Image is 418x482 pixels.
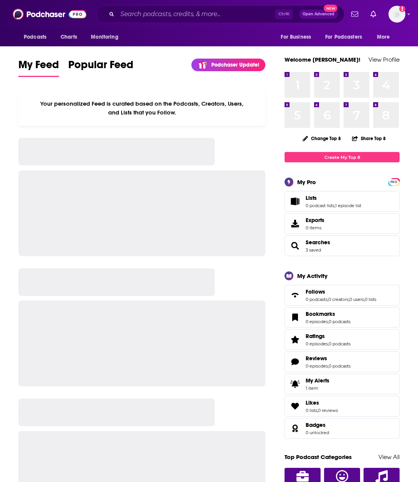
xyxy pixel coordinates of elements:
[324,5,337,12] span: New
[285,396,400,417] span: Likes
[365,297,376,302] a: 0 lists
[369,56,400,63] a: View Profile
[285,307,400,328] span: Bookmarks
[298,134,346,143] button: Change Top 8
[306,239,330,246] a: Searches
[287,240,303,251] a: Searches
[86,30,128,44] button: open menu
[306,355,351,362] a: Reviews
[287,290,303,301] a: Follows
[24,32,46,42] span: Podcasts
[306,422,329,428] a: Badges
[56,30,82,44] a: Charts
[306,408,317,413] a: 0 lists
[306,319,328,324] a: 0 episodes
[372,30,400,44] button: open menu
[96,5,344,23] div: Search podcasts, credits, & more...
[306,377,329,384] span: My Alerts
[61,32,77,42] span: Charts
[68,58,133,77] a: Popular Feed
[211,62,259,68] p: Podchaser Update!
[303,12,334,16] span: Open Advanced
[352,131,386,146] button: Share Top 8
[297,178,316,186] div: My Pro
[18,58,59,77] a: My Feed
[388,6,405,23] button: Show profile menu
[328,297,349,302] a: 0 creators
[285,329,400,350] span: Ratings
[399,6,405,12] svg: Add a profile image
[306,422,326,428] span: Badges
[18,30,56,44] button: open menu
[285,152,400,162] a: Create My Top 8
[306,333,351,340] a: Ratings
[329,341,351,346] a: 0 podcasts
[18,58,59,76] span: My Feed
[287,356,303,367] a: Reviews
[275,9,293,19] span: Ctrl K
[287,312,303,323] a: Bookmarks
[334,203,335,208] span: ,
[306,355,327,362] span: Reviews
[306,288,376,295] a: Follows
[287,401,303,412] a: Likes
[306,203,334,208] a: 0 podcast lists
[377,32,390,42] span: More
[329,363,351,369] a: 0 podcasts
[306,297,327,302] a: 0 podcasts
[91,32,118,42] span: Monitoring
[13,7,86,21] img: Podchaser - Follow, Share and Rate Podcasts
[285,191,400,212] span: Lists
[306,333,325,340] span: Ratings
[285,235,400,256] span: Searches
[306,430,329,435] a: 0 unlocked
[306,247,321,253] a: 3 saved
[348,8,361,21] a: Show notifications dropdown
[349,297,349,302] span: ,
[389,179,398,185] a: PRO
[287,218,303,229] span: Exports
[306,310,335,317] span: Bookmarks
[320,30,373,44] button: open menu
[287,334,303,345] a: Ratings
[275,30,321,44] button: open menu
[379,453,400,461] a: View All
[306,341,328,346] a: 0 episodes
[306,217,324,224] span: Exports
[318,408,338,413] a: 0 reviews
[335,203,361,208] a: 1 episode list
[287,379,303,389] span: My Alerts
[306,386,329,391] span: 1 item
[306,310,351,317] a: Bookmarks
[287,196,303,207] a: Lists
[285,285,400,306] span: Follows
[117,8,275,20] input: Search podcasts, credits, & more...
[285,213,400,234] a: Exports
[306,194,361,201] a: Lists
[68,58,133,76] span: Popular Feed
[285,56,360,63] a: Welcome [PERSON_NAME]!
[299,10,338,19] button: Open AdvancedNew
[388,6,405,23] span: Logged in as WE_Broadcast
[367,8,379,21] a: Show notifications dropdown
[287,423,303,434] a: Badges
[329,319,351,324] a: 0 podcasts
[285,453,352,461] a: Top Podcast Categories
[325,32,362,42] span: For Podcasters
[18,91,265,126] div: Your personalized Feed is curated based on the Podcasts, Creators, Users, and Lists that you Follow.
[349,297,364,302] a: 0 users
[297,272,327,279] div: My Activity
[388,6,405,23] img: User Profile
[285,374,400,394] a: My Alerts
[285,418,400,439] span: Badges
[317,408,318,413] span: ,
[306,288,325,295] span: Follows
[327,297,328,302] span: ,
